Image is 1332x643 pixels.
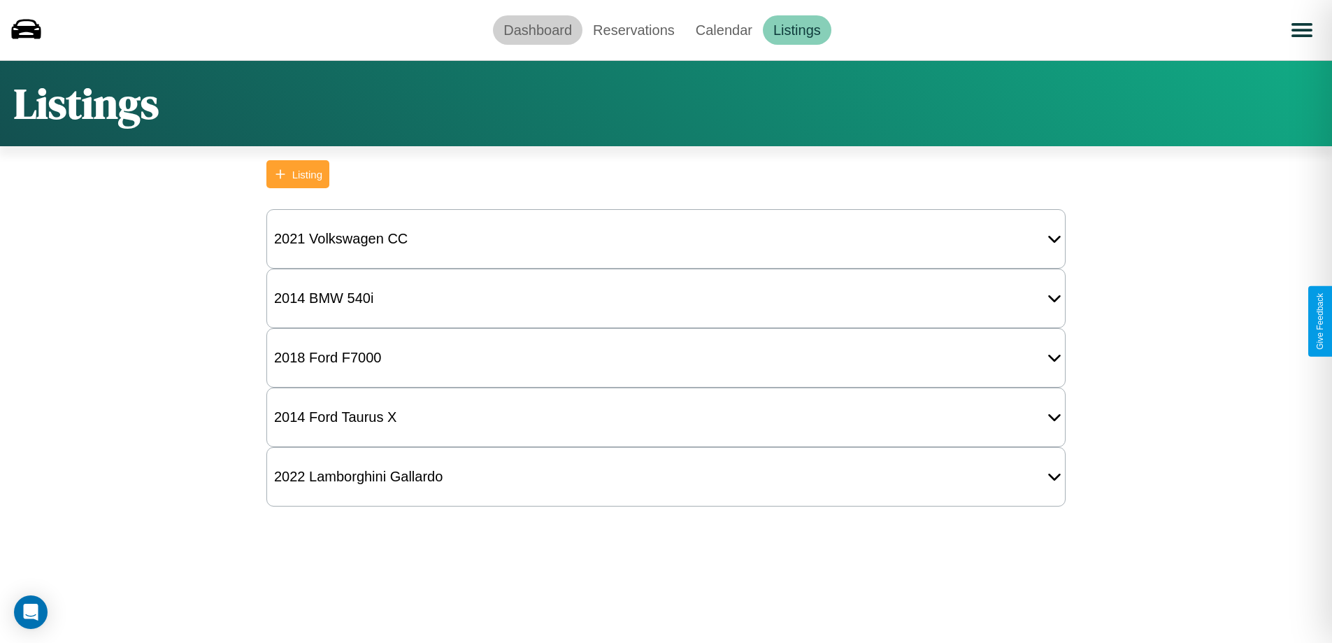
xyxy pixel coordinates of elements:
[292,169,322,181] div: Listing
[266,160,329,188] button: Listing
[685,15,763,45] a: Calendar
[1282,10,1322,50] button: Open menu
[582,15,685,45] a: Reservations
[267,283,380,313] div: 2014 BMW 540i
[267,343,388,373] div: 2018 Ford F7000
[493,15,582,45] a: Dashboard
[1315,293,1325,350] div: Give Feedback
[14,595,48,629] div: Open Intercom Messenger
[267,462,450,492] div: 2022 Lamborghini Gallardo
[14,75,159,132] h1: Listings
[267,402,403,432] div: 2014 Ford Taurus X
[267,224,415,254] div: 2021 Volkswagen CC
[763,15,831,45] a: Listings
